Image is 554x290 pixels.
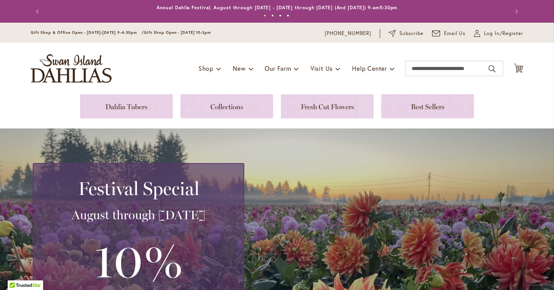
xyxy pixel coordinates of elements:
a: Annual Dahlia Festival, August through [DATE] - [DATE] through [DATE] (And [DATE]) 9-am5:30pm [157,5,398,10]
h2: Festival Special [43,178,234,199]
span: New [233,64,245,72]
a: Subscribe [389,30,424,37]
span: Subscribe [399,30,424,37]
button: 2 of 4 [271,14,274,17]
a: Log In/Register [474,30,523,37]
button: Next [508,4,523,19]
button: Previous [31,4,46,19]
span: Visit Us [310,64,333,72]
h3: August through [DATE] [43,207,234,223]
span: Gift Shop Open - [DATE] 10-3pm [144,30,211,35]
button: 1 of 4 [264,14,266,17]
span: Help Center [352,64,387,72]
span: Shop [199,64,214,72]
a: store logo [31,54,112,83]
span: Log In/Register [484,30,523,37]
span: Email Us [444,30,466,37]
a: Email Us [432,30,466,37]
a: [PHONE_NUMBER] [325,30,371,37]
button: 4 of 4 [287,14,289,17]
button: 3 of 4 [279,14,282,17]
span: Our Farm [265,64,291,72]
span: Gift Shop & Office Open - [DATE]-[DATE] 9-4:30pm / [31,30,144,35]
